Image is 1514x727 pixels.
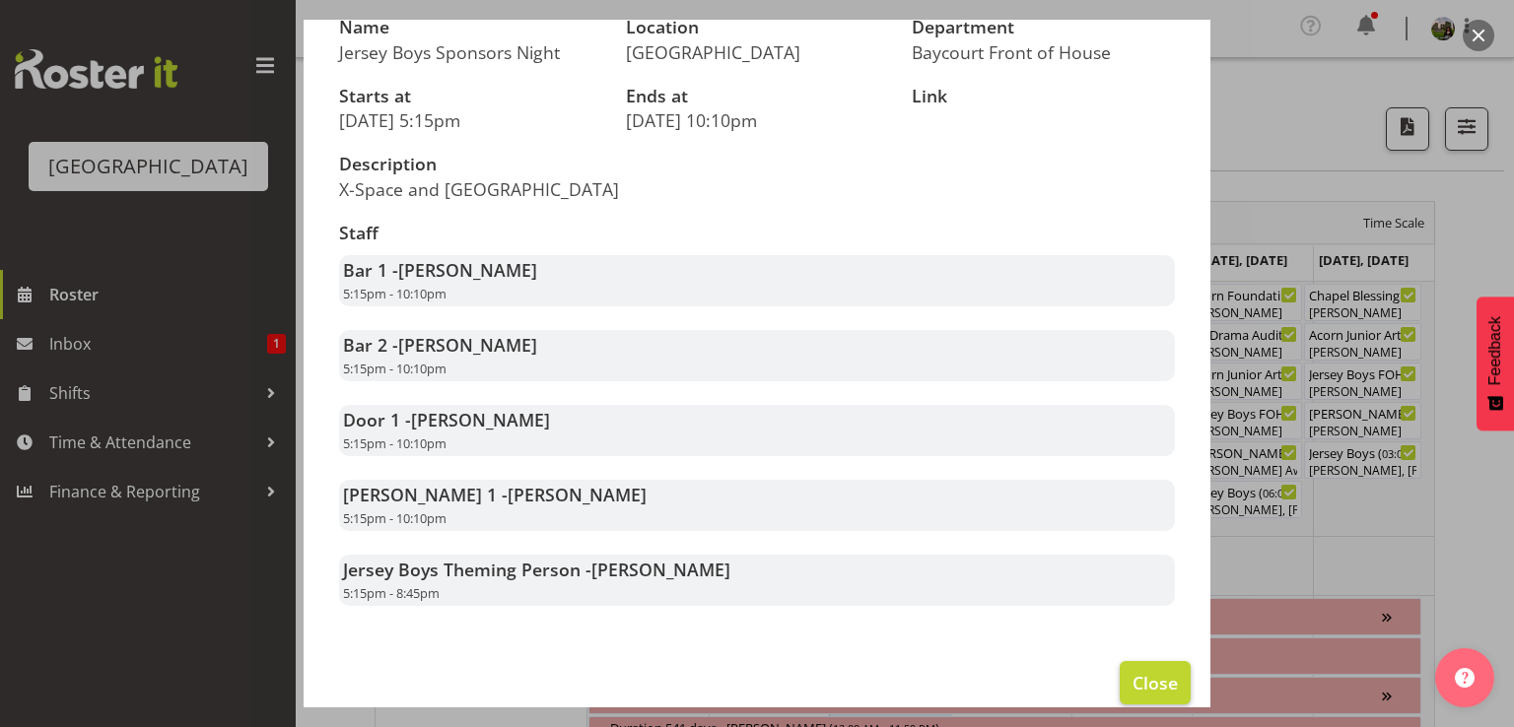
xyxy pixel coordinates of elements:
p: [DATE] 5:15pm [339,109,602,131]
p: [GEOGRAPHIC_DATA] [626,41,889,63]
p: X-Space and [GEOGRAPHIC_DATA] [339,178,745,200]
span: [PERSON_NAME] [398,258,537,282]
p: [DATE] 10:10pm [626,109,889,131]
button: Feedback - Show survey [1477,297,1514,430]
h3: Ends at [626,87,889,106]
h3: Link [912,87,1175,106]
p: Jersey Boys Sponsors Night [339,41,602,63]
strong: Bar 1 - [343,258,537,282]
h3: Location [626,18,889,37]
span: 5:15pm - 10:10pm [343,285,447,302]
strong: Door 1 - [343,408,550,431]
span: [PERSON_NAME] [591,558,730,581]
h3: Department [912,18,1175,37]
h3: Name [339,18,602,37]
button: Close [1120,661,1191,704]
h3: Description [339,155,745,174]
span: Close [1133,670,1178,695]
h3: Staff [339,224,1175,243]
strong: [PERSON_NAME] 1 - [343,483,647,506]
img: help-xxl-2.png [1455,668,1475,688]
span: [PERSON_NAME] [508,483,647,506]
span: 5:15pm - 10:10pm [343,509,447,527]
span: 5:15pm - 10:10pm [343,360,447,377]
strong: Bar 2 - [343,333,537,357]
span: 5:15pm - 8:45pm [343,584,440,602]
span: Feedback [1486,316,1504,385]
span: 5:15pm - 10:10pm [343,434,447,452]
strong: Jersey Boys Theming Person - [343,558,730,581]
span: [PERSON_NAME] [411,408,550,431]
p: Baycourt Front of House [912,41,1175,63]
h3: Starts at [339,87,602,106]
span: [PERSON_NAME] [398,333,537,357]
